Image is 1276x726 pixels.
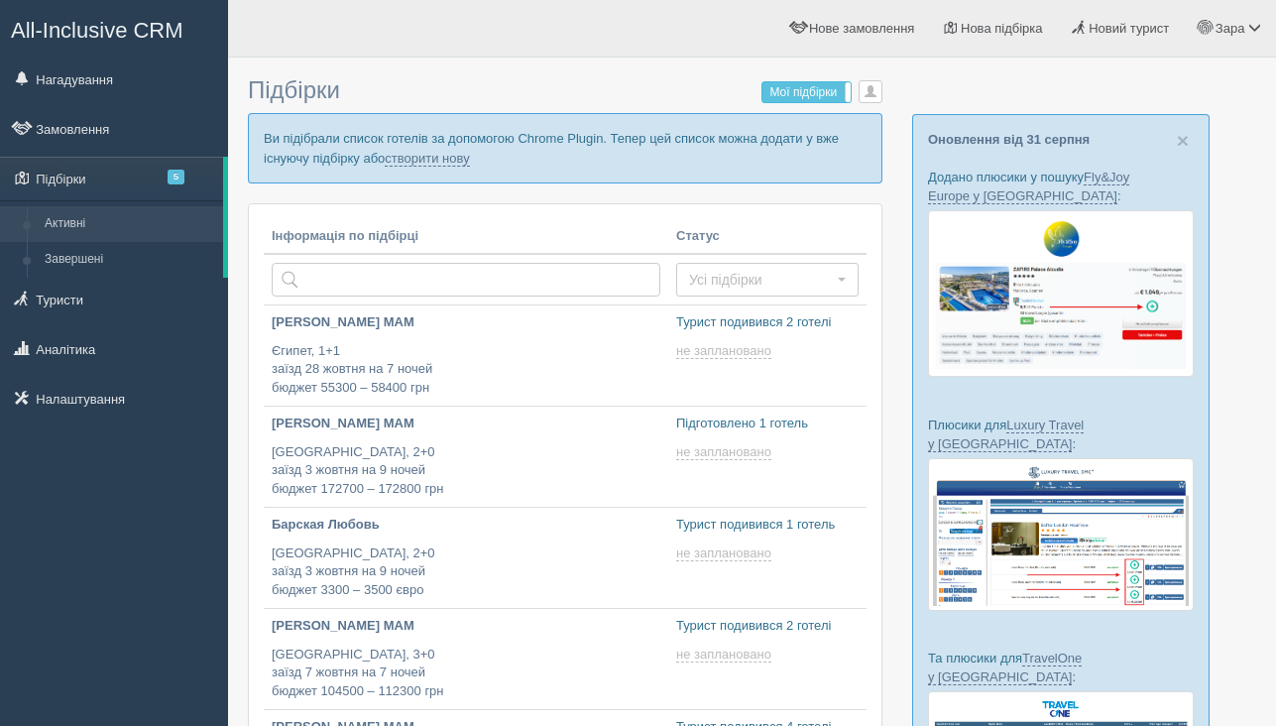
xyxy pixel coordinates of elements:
[272,617,660,636] p: [PERSON_NAME] MAM
[928,210,1194,377] img: fly-joy-de-proposal-crm-for-travel-agency.png
[928,418,1084,452] a: Luxury Travel у [GEOGRAPHIC_DATA]
[676,516,859,535] p: Турист подивився 1 готель
[676,647,771,663] span: не заплановано
[168,170,184,184] span: 5
[272,342,660,398] p: Єгипет, 1+1 заїзд 28 жовтня на 7 ночей бюджет 55300 – 58400 грн
[264,305,668,406] a: [PERSON_NAME] MAM Єгипет, 1+1заїзд 28 жовтня на 7 ночейбюджет 55300 – 58400 грн
[961,21,1043,36] span: Нова підбірка
[676,444,775,460] a: не заплановано
[264,407,668,507] a: [PERSON_NAME] MAM [GEOGRAPHIC_DATA], 2+0заїзд 3 жовтня на 9 ночейбюджет 172700 – 172800 грн
[676,343,775,359] a: не заплановано
[272,646,660,701] p: [GEOGRAPHIC_DATA], 3+0 заїзд 7 жовтня на 7 ночей бюджет 104500 – 112300 грн
[272,263,660,297] input: Пошук за країною або туристом
[928,458,1194,611] img: luxury-travel-%D0%BF%D0%BE%D0%B4%D0%B1%D0%BE%D1%80%D0%BA%D0%B0-%D1%81%D1%80%D0%BC-%D0%B4%D0%BB%D1...
[668,219,867,255] th: Статус
[1216,21,1245,36] span: Зара
[676,343,771,359] span: не заплановано
[676,617,859,636] p: Турист подивився 2 готелі
[928,416,1194,453] p: Плюсики для :
[272,443,660,499] p: [GEOGRAPHIC_DATA], 2+0 заїзд 3 жовтня на 9 ночей бюджет 172700 – 172800 грн
[762,82,851,102] label: Мої підбірки
[676,545,771,561] span: не заплановано
[928,168,1194,205] p: Додано плюсики у пошуку :
[676,415,859,433] p: Підготовлено 1 готель
[676,545,775,561] a: не заплановано
[272,313,660,332] p: [PERSON_NAME] MAM
[272,516,660,535] p: Барская Любовь
[385,151,469,167] a: створити нову
[36,242,223,278] a: Завершені
[248,76,340,103] span: Підбірки
[809,21,914,36] span: Нове замовлення
[248,113,882,182] p: Ви підібрали список готелів за допомогою Chrome Plugin. Тепер цей список можна додати у вже існую...
[264,508,668,608] a: Барская Любовь [GEOGRAPHIC_DATA], 2+0заїзд 3 жовтня на 9 ночейбюджет 3300 – 3500 євро
[11,18,183,43] span: All-Inclusive CRM
[272,544,660,600] p: [GEOGRAPHIC_DATA], 2+0 заїзд 3 жовтня на 9 ночей бюджет 3300 – 3500 євро
[676,647,775,663] a: не заплановано
[272,415,660,433] p: [PERSON_NAME] MAM
[928,649,1194,686] p: Та плюсики для :
[676,444,771,460] span: не заплановано
[36,206,223,242] a: Активні
[676,263,859,297] button: Усі підбірки
[1,1,227,56] a: All-Inclusive CRM
[928,132,1090,147] a: Оновлення від 31 серпня
[1089,21,1169,36] span: Новий турист
[689,270,833,290] span: Усі підбірки
[676,313,859,332] p: Турист подивився 2 готелі
[1177,130,1189,151] button: Close
[264,219,668,255] th: Інформація по підбірці
[1177,129,1189,152] span: ×
[264,609,668,709] a: [PERSON_NAME] MAM [GEOGRAPHIC_DATA], 3+0заїзд 7 жовтня на 7 ночейбюджет 104500 – 112300 грн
